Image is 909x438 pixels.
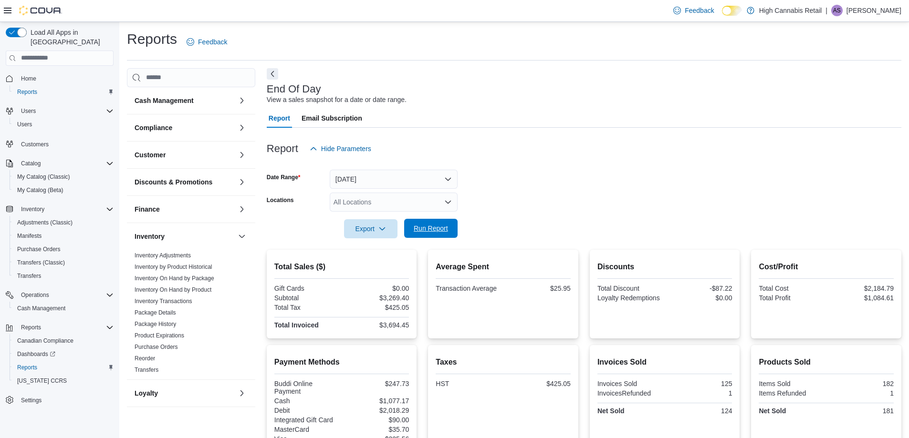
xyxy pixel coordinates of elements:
span: Feedback [198,37,227,47]
div: $2,184.79 [828,285,894,292]
span: Transfers (Classic) [17,259,65,266]
h1: Reports [127,30,177,49]
span: Inventory [21,205,44,213]
button: Users [10,118,117,131]
button: Users [17,105,40,117]
a: Inventory Adjustments [135,252,191,259]
span: Canadian Compliance [17,337,73,345]
h3: Loyalty [135,388,158,398]
div: Debit [274,407,340,414]
span: Product Expirations [135,332,184,339]
span: Home [17,72,114,84]
label: Locations [267,196,294,204]
a: Dashboards [10,347,117,361]
a: Cash Management [13,303,69,314]
button: Catalog [2,157,117,170]
a: Adjustments (Classic) [13,217,76,228]
span: Users [17,121,32,128]
span: Reports [17,88,37,96]
a: Inventory by Product Historical [135,264,212,270]
input: Dark Mode [722,6,742,16]
span: Transfers [13,270,114,282]
a: Package History [135,321,176,327]
a: Reports [13,362,41,373]
span: Email Subscription [302,109,362,128]
span: Settings [17,394,114,406]
a: Customers [17,139,52,150]
h2: Total Sales ($) [274,261,409,273]
button: My Catalog (Classic) [10,170,117,183]
span: Users [21,107,36,115]
div: $0.00 [667,294,732,302]
span: [US_STATE] CCRS [17,377,67,385]
div: Buddi Online Payment [274,380,340,395]
h3: Customer [135,150,166,160]
h3: OCM [135,416,150,425]
div: Loyalty Redemptions [597,294,663,302]
a: Users [13,119,36,130]
span: Cash Management [17,305,65,312]
span: Catalog [21,160,41,167]
button: Cash Management [236,95,248,106]
button: OCM [135,416,234,425]
div: $3,694.45 [344,321,409,329]
div: Items Sold [759,380,824,387]
a: Reorder [135,355,155,362]
button: OCM [236,415,248,426]
div: Total Discount [597,285,663,292]
div: $35.70 [344,426,409,433]
button: Loyalty [135,388,234,398]
a: Feedback [183,32,231,51]
div: Total Tax [274,304,340,311]
img: Cova [19,6,62,15]
button: Hide Parameters [306,139,375,158]
div: InvoicesRefunded [597,389,663,397]
span: Purchase Orders [17,245,61,253]
span: Washington CCRS [13,375,114,387]
div: Integrated Gift Card [274,416,340,424]
a: Transfers [13,270,45,282]
a: Reports [13,86,41,98]
button: Reports [10,361,117,374]
span: Dashboards [13,348,114,360]
a: Transfers (Classic) [13,257,69,268]
div: $425.05 [344,304,409,311]
label: Date Range [267,173,301,181]
span: Reports [17,322,114,333]
div: Inventory [127,250,255,379]
strong: Total Invoiced [274,321,319,329]
div: 181 [828,407,894,415]
span: Run Report [414,224,448,233]
span: Reports [17,364,37,371]
div: $1,084.61 [828,294,894,302]
span: Adjustments (Classic) [13,217,114,228]
div: MasterCard [274,426,340,433]
button: Inventory [236,231,248,242]
h2: Discounts [597,261,732,273]
div: 182 [828,380,894,387]
span: Reports [21,324,41,331]
button: Compliance [236,122,248,133]
h2: Average Spent [436,261,571,273]
span: Reports [13,86,114,98]
h3: Inventory [135,232,165,241]
a: Feedback [669,1,718,20]
p: | [825,5,827,16]
span: Operations [17,289,114,301]
span: Catalog [17,158,114,169]
div: -$87.22 [667,285,732,292]
span: Canadian Compliance [13,335,114,346]
span: Manifests [13,230,114,242]
button: Settings [2,393,117,407]
div: 125 [667,380,732,387]
button: Run Report [404,219,458,238]
button: Adjustments (Classic) [10,216,117,229]
span: Export [350,219,392,238]
button: Users [2,104,117,118]
span: Operations [21,291,49,299]
span: Settings [21,397,42,404]
div: $0.00 [344,285,409,292]
div: Cash [274,397,340,405]
span: Inventory On Hand by Product [135,286,211,294]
